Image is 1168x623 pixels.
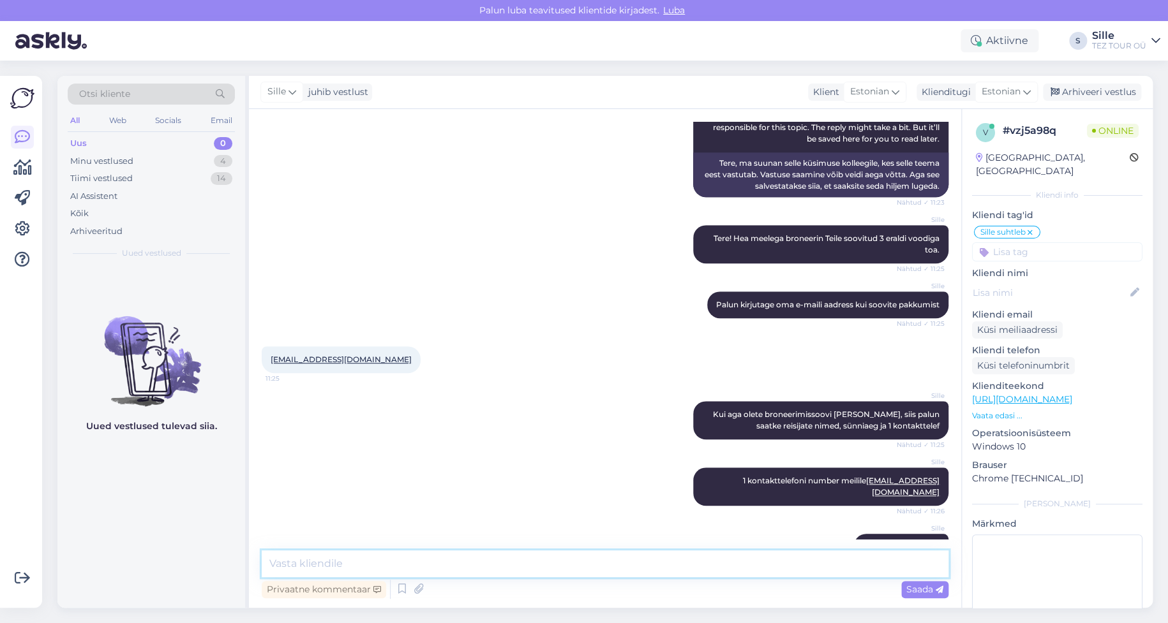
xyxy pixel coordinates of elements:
[850,85,889,99] span: Estonian
[897,524,945,533] span: Sille
[267,85,286,99] span: Sille
[897,506,945,516] span: Nähtud ✓ 11:26
[153,112,184,129] div: Socials
[808,85,839,99] div: Klient
[122,247,181,259] span: Uued vestlused
[866,476,940,497] a: [EMAIL_ADDRESS][DOMAIN_NAME]
[211,172,232,185] div: 14
[972,427,1142,440] p: Operatsioonisüsteem
[972,517,1142,531] p: Märkmed
[983,128,988,137] span: v
[972,498,1142,509] div: [PERSON_NAME]
[897,281,945,291] span: Sille
[70,137,87,150] div: Uus
[1043,84,1141,101] div: Arhiveeri vestlus
[972,410,1142,421] p: Vaata edasi ...
[972,472,1142,485] p: Chrome [TECHNICAL_ID]
[743,476,940,497] span: 1 kontakttelefoni number meilile
[1092,31,1146,41] div: Sille
[70,172,133,185] div: Tiimi vestlused
[972,189,1142,201] div: Kliendi info
[972,344,1142,357] p: Kliendi telefon
[972,379,1142,393] p: Klienditeekond
[1087,124,1139,138] span: Online
[897,215,945,224] span: Sille
[972,209,1142,222] p: Kliendi tag'id
[214,137,232,150] div: 0
[713,409,941,430] span: Kui aga olete broneerimissoovi [PERSON_NAME], siis palun saatke reisijate nimed, sünniaeg ja 1 ko...
[972,321,1063,339] div: Küsi meiliaadressi
[713,111,941,143] span: Hello, I am routing this question to the colleague who is responsible for this topic. The reply m...
[1003,123,1087,138] div: # vzj5a98q
[68,112,82,129] div: All
[70,155,133,168] div: Minu vestlused
[897,457,945,467] span: Sille
[976,151,1130,178] div: [GEOGRAPHIC_DATA], [GEOGRAPHIC_DATA]
[980,228,1026,236] span: Sille suhtleb
[1092,41,1146,51] div: TEZ TOUR OÜ
[897,264,945,274] span: Nähtud ✓ 11:25
[982,85,1021,99] span: Estonian
[70,207,89,220] div: Kõik
[972,440,1142,453] p: Windows 10
[917,85,971,99] div: Klienditugi
[972,458,1142,472] p: Brauser
[303,85,368,99] div: juhib vestlust
[716,300,940,309] span: Palun kirjutage oma e-maili aadress kui soovite pakkumist
[57,293,245,408] img: No chats
[70,225,123,238] div: Arhiveeritud
[972,393,1072,405] a: [URL][DOMAIN_NAME]
[1092,31,1160,51] a: SilleTEZ TOUR OÜ
[10,86,34,110] img: Askly Logo
[972,357,1075,374] div: Küsi telefoninumbrit
[208,112,235,129] div: Email
[906,583,943,595] span: Saada
[897,198,945,207] span: Nähtud ✓ 11:23
[271,355,412,364] a: [EMAIL_ADDRESS][DOMAIN_NAME]
[897,319,945,328] span: Nähtud ✓ 11:25
[70,190,117,203] div: AI Assistent
[107,112,129,129] div: Web
[972,308,1142,321] p: Kliendi email
[972,267,1142,280] p: Kliendi nimi
[897,440,945,450] span: Nähtud ✓ 11:25
[214,155,232,168] div: 4
[262,581,386,598] div: Privaatne kommentaar
[693,152,948,197] div: Tere, ma suunan selle küsimuse kolleegile, kes selle teema eest vastutab. Vastuse saamine võib ve...
[972,242,1142,261] input: Lisa tag
[961,29,1038,52] div: Aktiivne
[86,420,217,433] p: Uued vestlused tulevad siia.
[973,286,1128,300] input: Lisa nimi
[897,391,945,400] span: Sille
[266,374,313,383] span: 11:25
[714,233,941,254] span: Tere! Hea meelega broneerin Teile soovitud 3 eraldi voodiga toa.
[659,4,689,16] span: Luba
[79,87,130,101] span: Otsi kliente
[1069,32,1087,50] div: S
